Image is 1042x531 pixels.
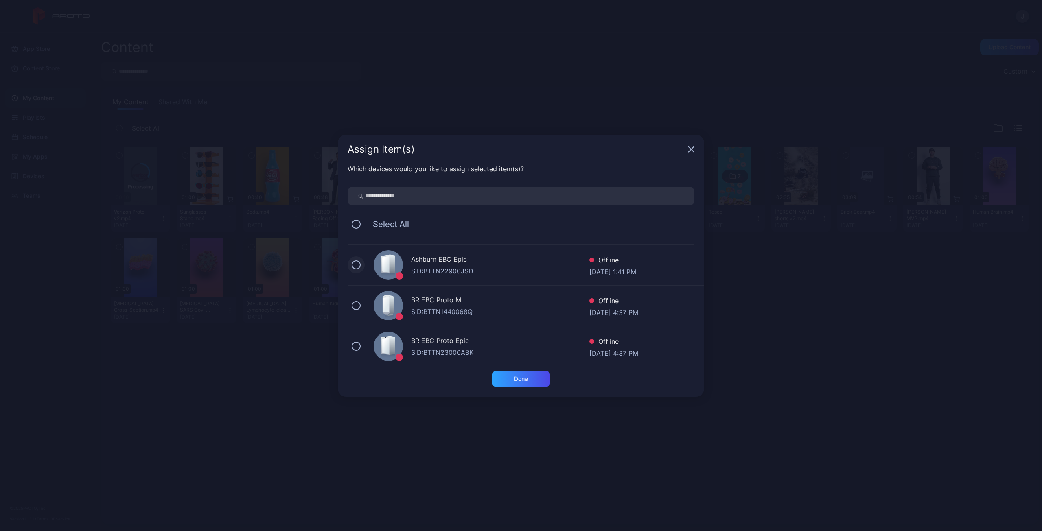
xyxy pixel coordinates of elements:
[411,347,589,357] div: SID: BTTN23000ABK
[411,295,589,307] div: BR EBC Proto M
[411,307,589,317] div: SID: BTTN1440068Q
[365,219,409,229] span: Select All
[348,144,685,154] div: Assign Item(s)
[589,267,636,275] div: [DATE] 1:41 PM
[589,348,638,356] div: [DATE] 4:37 PM
[589,296,638,308] div: Offline
[514,376,528,382] div: Done
[589,337,638,348] div: Offline
[492,371,550,387] button: Done
[589,255,636,267] div: Offline
[348,164,694,174] div: Which devices would you like to assign selected item(s)?
[589,308,638,316] div: [DATE] 4:37 PM
[411,336,589,347] div: BR EBC Proto Epic
[411,266,589,276] div: SID: BTTN22900JSD
[411,254,589,266] div: Ashburn EBC Epic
